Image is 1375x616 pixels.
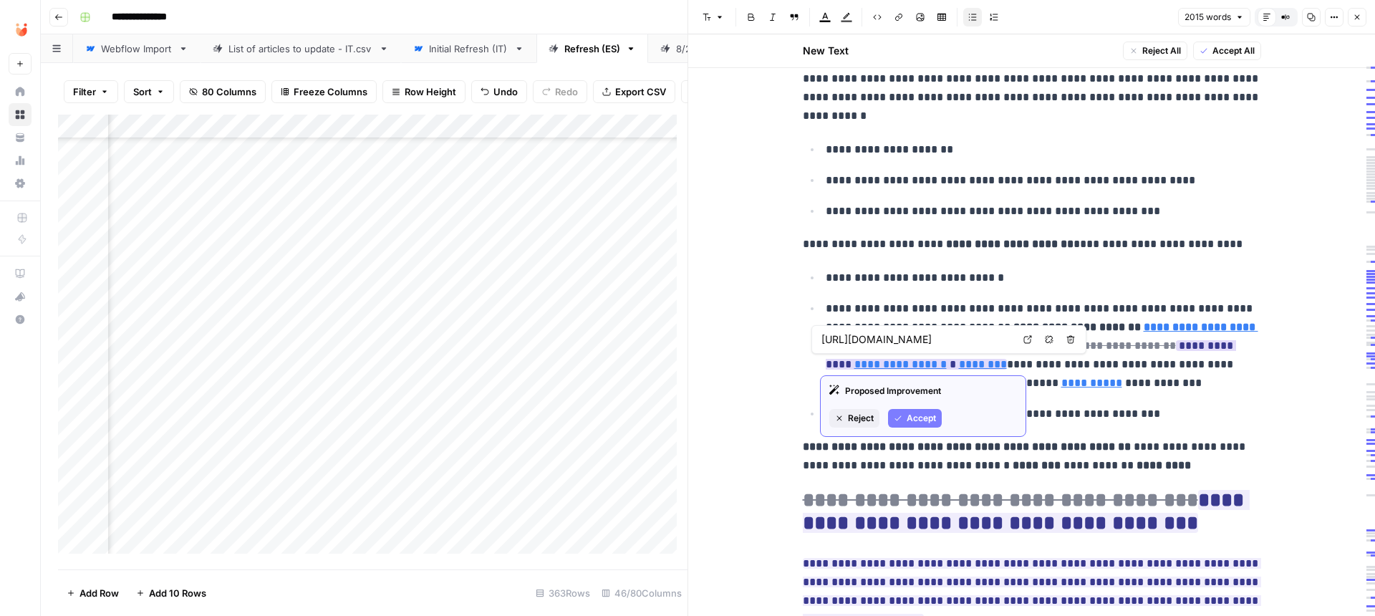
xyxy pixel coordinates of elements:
button: What's new? [9,285,32,308]
span: Sort [133,85,152,99]
a: Settings [9,172,32,195]
button: Sort [124,80,174,103]
button: Export CSV [593,80,675,103]
button: Reject [829,409,879,428]
button: Accept All [1193,42,1261,60]
button: Add Row [58,582,127,605]
span: Undo [493,85,518,99]
h2: New Text [803,44,849,58]
a: 8/25 List [648,34,743,63]
div: Initial Refresh (IT) [429,42,508,56]
div: Refresh (ES) [564,42,620,56]
a: Home [9,80,32,103]
span: Accept [907,412,936,425]
a: Refresh (ES) [536,34,648,63]
button: Add 10 Rows [127,582,215,605]
div: 46/80 Columns [596,582,687,605]
button: 2015 words [1178,8,1250,27]
span: Accept All [1212,44,1255,57]
a: Webflow Import [73,34,201,63]
img: Unobravo Logo [9,16,34,42]
button: Freeze Columns [271,80,377,103]
span: 2015 words [1185,11,1231,24]
div: 8/25 List [676,42,715,56]
a: Browse [9,103,32,126]
span: Add Row [79,586,119,600]
div: Webflow Import [101,42,173,56]
button: 80 Columns [180,80,266,103]
button: Undo [471,80,527,103]
span: Reject [848,412,874,425]
span: Add 10 Rows [149,586,206,600]
button: Help + Support [9,308,32,331]
button: Row Height [382,80,465,103]
a: Initial Refresh (IT) [401,34,536,63]
span: Reject All [1142,44,1181,57]
div: What's new? [9,286,31,307]
span: Filter [73,85,96,99]
span: 80 Columns [202,85,256,99]
span: Export CSV [615,85,666,99]
button: Filter [64,80,118,103]
button: Redo [533,80,587,103]
span: Redo [555,85,578,99]
button: Accept [888,409,942,428]
span: Freeze Columns [294,85,367,99]
div: 363 Rows [530,582,596,605]
span: Row Height [405,85,456,99]
a: AirOps Academy [9,262,32,285]
a: Usage [9,149,32,172]
div: Proposed Improvement [829,385,1017,398]
a: Your Data [9,126,32,149]
a: List of articles to update - IT.csv [201,34,401,63]
button: Reject All [1123,42,1187,60]
div: List of articles to update - IT.csv [228,42,373,56]
button: Workspace: Unobravo [9,11,32,47]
